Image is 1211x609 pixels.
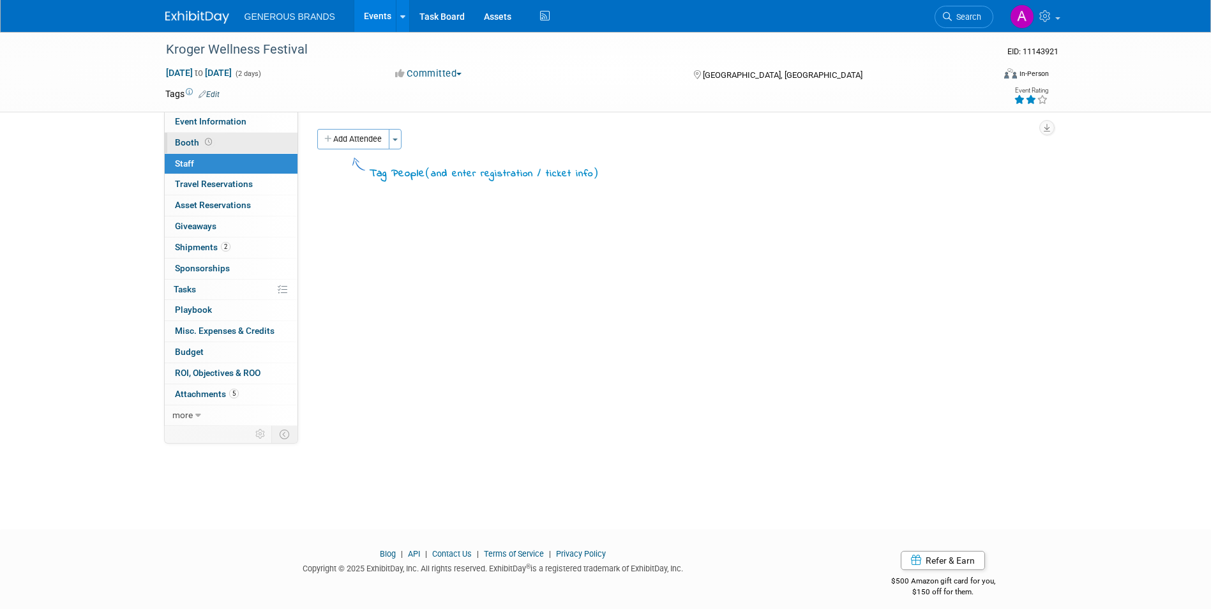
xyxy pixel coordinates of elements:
span: [DATE] [DATE] [165,67,232,79]
span: 5 [229,389,239,398]
a: Giveaways [165,216,297,237]
a: more [165,405,297,426]
div: Copyright © 2025 ExhibitDay, Inc. All rights reserved. ExhibitDay is a registered trademark of Ex... [165,560,822,575]
span: Giveaways [175,221,216,231]
span: Travel Reservations [175,179,253,189]
td: Tags [165,87,220,100]
span: ) [593,166,599,179]
a: Asset Reservations [165,195,297,216]
a: Refer & Earn [901,551,985,570]
span: | [422,549,430,559]
span: Staff [175,158,194,169]
span: Tasks [174,284,196,294]
td: Personalize Event Tab Strip [250,426,272,442]
span: to [193,68,205,78]
div: Tag People [370,165,599,182]
div: Event Rating [1014,87,1048,94]
a: Contact Us [432,549,472,559]
img: ExhibitDay [165,11,229,24]
a: Playbook [165,300,297,320]
a: Misc. Expenses & Credits [165,321,297,342]
span: more [172,410,193,420]
span: Event Information [175,116,246,126]
div: $500 Amazon gift card for you, [840,568,1046,597]
span: Misc. Expenses & Credits [175,326,275,336]
div: Event Format [918,66,1049,86]
span: [GEOGRAPHIC_DATA], [GEOGRAPHIC_DATA] [703,70,862,80]
a: Staff [165,154,297,174]
a: Sponsorships [165,259,297,279]
a: Booth [165,133,297,153]
a: Blog [380,549,396,559]
button: Add Attendee [317,129,389,149]
span: Sponsorships [175,263,230,273]
a: Shipments2 [165,237,297,258]
span: Asset Reservations [175,200,251,210]
span: and enter registration / ticket info [431,167,593,181]
img: Astrid Aguayo [1010,4,1034,29]
span: | [474,549,482,559]
span: (2 days) [234,70,261,78]
a: Search [935,6,993,28]
span: Search [952,12,981,22]
a: Travel Reservations [165,174,297,195]
span: Booth [175,137,214,147]
a: Privacy Policy [556,549,606,559]
span: Event ID: 11143921 [1007,47,1058,56]
span: ( [425,166,431,179]
span: | [398,549,406,559]
img: Format-Inperson.png [1004,68,1017,79]
div: $150 off for them. [840,587,1046,598]
span: ROI, Objectives & ROO [175,368,260,378]
span: Shipments [175,242,230,252]
span: Booth not reserved yet [202,137,214,147]
div: Kroger Wellness Festival [162,38,974,61]
sup: ® [526,563,530,570]
a: Attachments5 [165,384,297,405]
a: Event Information [165,112,297,132]
span: Budget [175,347,204,357]
span: Attachments [175,389,239,399]
a: Edit [199,90,220,99]
button: Committed [391,67,467,80]
span: | [546,549,554,559]
span: GENEROUS BRANDS [244,11,335,22]
td: Toggle Event Tabs [271,426,297,442]
a: Terms of Service [484,549,544,559]
span: Playbook [175,304,212,315]
a: Tasks [165,280,297,300]
a: API [408,549,420,559]
span: 2 [221,242,230,252]
div: In-Person [1019,69,1049,79]
a: ROI, Objectives & ROO [165,363,297,384]
a: Budget [165,342,297,363]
